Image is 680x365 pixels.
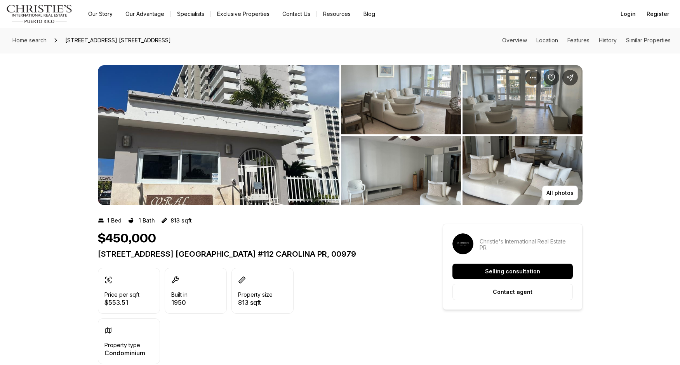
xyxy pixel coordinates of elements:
[341,136,461,205] button: View image gallery
[544,70,559,85] button: Save Property: 5859 Ave. Isla Verde CORAL BEACH #112
[98,231,156,246] h1: $450,000
[452,284,573,300] button: Contact agent
[238,299,273,306] p: 813 sqft
[98,65,339,205] li: 1 of 6
[493,289,532,295] p: Contact agent
[171,292,188,298] p: Built in
[567,37,590,43] a: Skip to: Features
[82,9,119,19] a: Our Story
[98,65,583,205] div: Listing Photos
[9,34,50,47] a: Home search
[171,299,188,306] p: 1950
[171,9,210,19] a: Specialists
[12,37,47,43] span: Home search
[502,37,671,43] nav: Page section menu
[98,65,339,205] button: View image gallery
[104,350,145,356] p: Condominium
[317,9,357,19] a: Resources
[139,217,155,224] p: 1 Bath
[626,37,671,43] a: Skip to: Similar Properties
[104,292,139,298] p: Price per sqft
[6,5,73,23] img: logo
[341,65,461,134] button: View image gallery
[562,70,578,85] button: Share Property: 5859 Ave. Isla Verde CORAL BEACH #112
[104,342,140,348] p: Property type
[480,238,573,251] p: Christie's International Real Estate PR
[621,11,636,17] span: Login
[599,37,617,43] a: Skip to: History
[452,264,573,279] button: Selling consultation
[98,249,415,259] p: [STREET_ADDRESS] [GEOGRAPHIC_DATA] #112 CAROLINA PR, 00979
[341,65,583,205] li: 2 of 6
[276,9,317,19] button: Contact Us
[119,9,170,19] a: Our Advantage
[546,190,574,196] p: All photos
[62,34,174,47] span: [STREET_ADDRESS] [STREET_ADDRESS]
[463,65,583,134] button: View image gallery
[463,136,583,205] button: View image gallery
[211,9,276,19] a: Exclusive Properties
[502,37,527,43] a: Skip to: Overview
[642,6,674,22] button: Register
[616,6,640,22] button: Login
[542,186,578,200] button: All photos
[647,11,669,17] span: Register
[485,268,540,275] p: Selling consultation
[525,70,541,85] button: Property options
[104,299,139,306] p: $553.51
[107,217,122,224] p: 1 Bed
[536,37,558,43] a: Skip to: Location
[357,9,381,19] a: Blog
[238,292,273,298] p: Property size
[170,217,192,224] p: 813 sqft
